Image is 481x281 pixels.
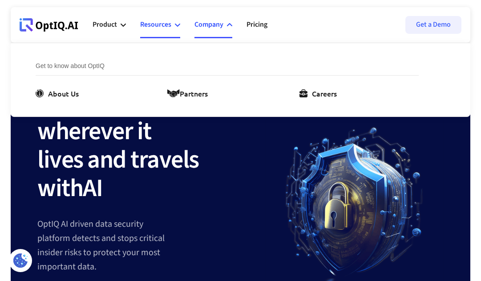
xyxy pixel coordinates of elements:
[93,12,126,38] div: Product
[36,88,82,99] a: About Us
[20,12,78,38] a: Webflow Homepage
[405,16,461,34] a: Get a Demo
[36,61,419,76] div: Get to know about OptIQ
[140,12,180,38] div: Resources
[312,88,337,99] div: Careers
[167,88,211,99] a: Partners
[11,43,470,117] nav: Company
[140,19,171,31] div: Resources
[37,217,266,274] div: OptIQ AI driven data security platform detects and stops critical insider risks to protect your m...
[180,88,208,99] div: Partners
[93,19,117,31] div: Product
[194,19,223,31] div: Company
[299,88,340,99] a: Careers
[37,85,211,206] strong: Protect your data wherever it lives and travels with
[83,171,102,206] strong: AI
[48,88,79,99] div: About Us
[247,12,267,38] a: Pricing
[194,12,232,38] div: Company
